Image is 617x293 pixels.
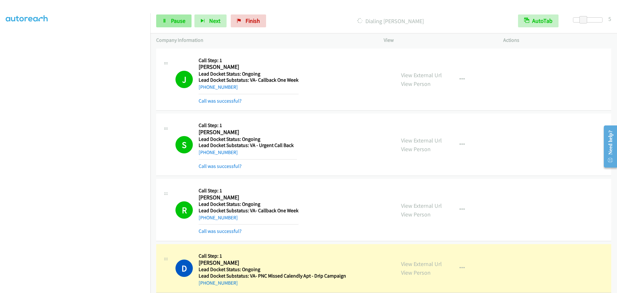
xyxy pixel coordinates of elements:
[608,14,611,23] div: 5
[209,17,220,24] span: Next
[401,71,442,79] a: View External Url
[246,17,260,24] span: Finish
[199,259,346,267] h2: [PERSON_NAME]
[156,14,192,27] a: Pause
[199,98,242,104] a: Call was successful?
[199,129,297,136] h2: [PERSON_NAME]
[199,253,346,259] h5: Call Step: 1
[275,17,506,25] p: Dialing [PERSON_NAME]
[175,201,193,219] h1: R
[401,80,431,87] a: View Person
[199,63,297,71] h2: [PERSON_NAME]
[199,273,346,279] h5: Lead Docket Substatus: VA- PNC Missed Calendly Apt - Drip Campaign
[384,36,492,44] p: View
[171,17,185,24] span: Pause
[231,14,266,27] a: Finish
[598,121,617,172] iframe: Resource Center
[401,202,442,209] a: View External Url
[401,260,442,268] a: View External Url
[199,149,238,155] a: [PHONE_NUMBER]
[199,266,346,273] h5: Lead Docket Status: Ongoing
[199,84,238,90] a: [PHONE_NUMBER]
[194,14,227,27] button: Next
[199,122,297,129] h5: Call Step: 1
[199,207,299,214] h5: Lead Docket Substatus: VA- Callback One Week
[199,215,238,221] a: [PHONE_NUMBER]
[199,163,242,169] a: Call was successful?
[156,36,372,44] p: Company Information
[401,269,431,276] a: View Person
[199,71,299,77] h5: Lead Docket Status: Ongoing
[175,136,193,153] h1: S
[199,57,299,64] h5: Call Step: 1
[199,228,242,234] a: Call was successful?
[199,136,297,142] h5: Lead Docket Status: Ongoing
[401,137,442,144] a: View External Url
[199,188,299,194] h5: Call Step: 1
[199,194,297,201] h2: [PERSON_NAME]
[175,260,193,277] h1: D
[401,145,431,153] a: View Person
[199,77,299,83] h5: Lead Docket Substatus: VA- Callback One Week
[199,142,297,149] h5: Lead Docket Substatus: VA - Urgent Call Back
[503,36,611,44] p: Actions
[199,280,238,286] a: [PHONE_NUMBER]
[175,71,193,88] h1: J
[518,14,559,27] button: AutoTab
[199,201,299,207] h5: Lead Docket Status: Ongoing
[401,211,431,218] a: View Person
